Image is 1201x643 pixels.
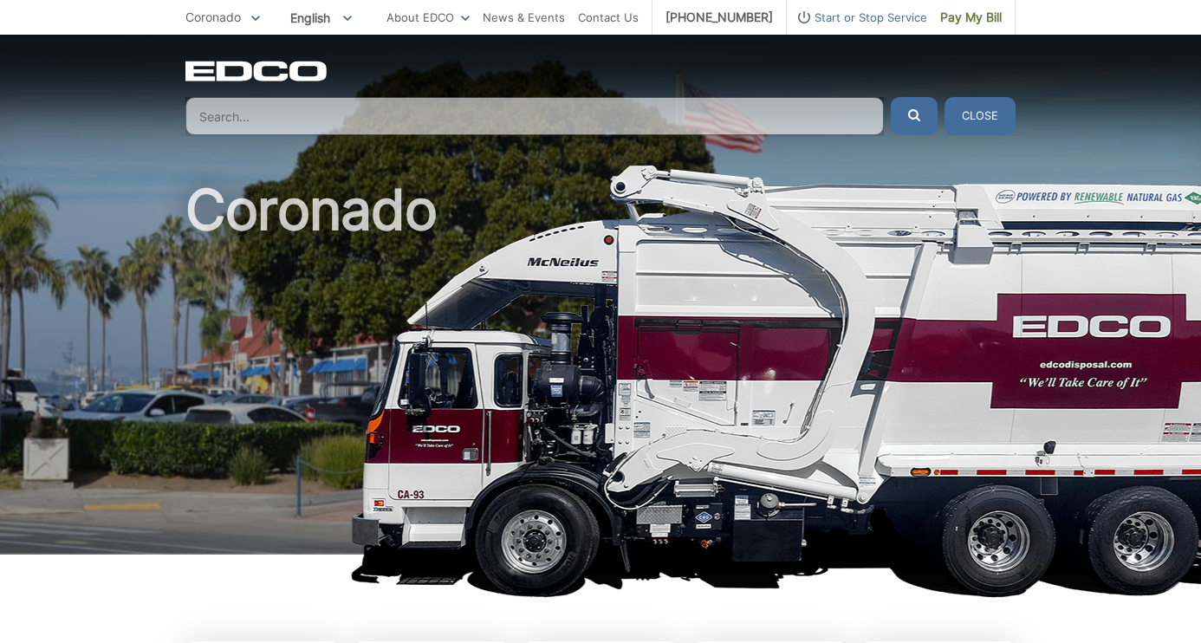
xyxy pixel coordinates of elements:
[185,97,884,135] input: Search
[891,97,938,135] button: Submit the search query.
[185,61,329,81] a: EDCD logo. Return to the homepage.
[483,8,565,27] a: News & Events
[277,3,365,32] span: English
[945,97,1016,135] button: Close
[185,10,241,24] span: Coronado
[185,182,1016,562] h1: Coronado
[578,8,639,27] a: Contact Us
[386,8,470,27] a: About EDCO
[940,8,1002,27] span: Pay My Bill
